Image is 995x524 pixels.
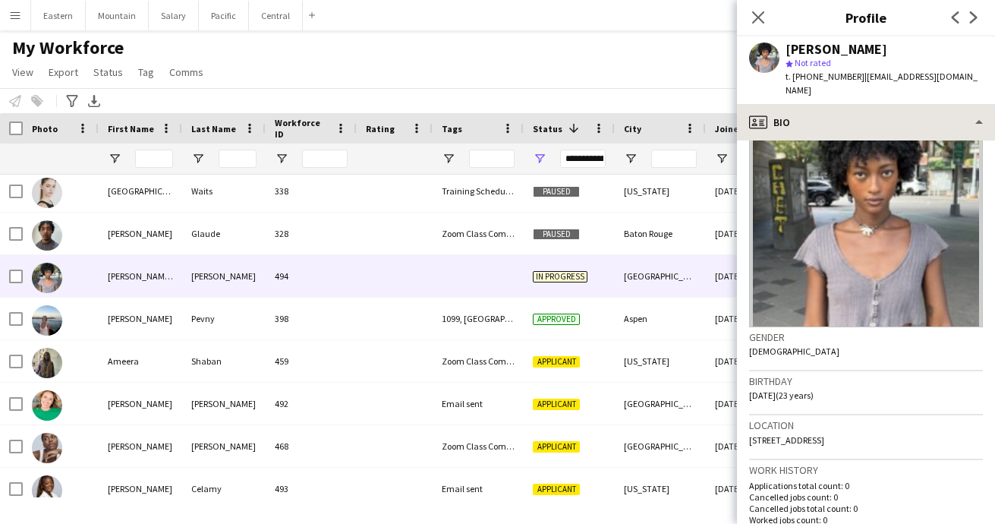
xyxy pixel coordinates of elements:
[32,123,58,134] span: Photo
[533,229,580,240] span: Paused
[433,340,524,382] div: Zoom Class Completed
[31,1,86,30] button: Eastern
[749,418,983,432] h3: Location
[32,178,62,208] img: Sydney Waits
[533,441,580,453] span: Applicant
[749,434,824,446] span: [STREET_ADDRESS]
[266,425,357,467] div: 468
[85,92,103,110] app-action-btn: Export XLSX
[749,491,983,503] p: Cancelled jobs count: 0
[795,57,831,68] span: Not rated
[32,475,62,506] img: Britney Celamy
[302,150,348,168] input: Workforce ID Filter Input
[442,152,455,166] button: Open Filter Menu
[786,71,864,82] span: t. [PHONE_NUMBER]
[99,170,182,212] div: [GEOGRAPHIC_DATA]
[533,484,580,495] span: Applicant
[249,1,303,30] button: Central
[533,271,587,283] span: In progress
[49,65,78,79] span: Export
[99,298,182,339] div: [PERSON_NAME]
[737,8,995,27] h3: Profile
[63,92,81,110] app-action-btn: Advanced filters
[266,340,357,382] div: 459
[615,298,706,339] div: Aspen
[715,152,729,166] button: Open Filter Menu
[182,468,266,510] div: Celamy
[99,383,182,425] div: [PERSON_NAME]
[199,1,249,30] button: Pacific
[99,213,182,254] div: [PERSON_NAME]
[99,468,182,510] div: [PERSON_NAME]
[715,123,745,134] span: Joined
[108,123,154,134] span: First Name
[533,123,562,134] span: Status
[786,43,887,56] div: [PERSON_NAME]
[786,71,978,96] span: | [EMAIL_ADDRESS][DOMAIN_NAME]
[182,255,266,297] div: [PERSON_NAME]
[615,468,706,510] div: [US_STATE]
[749,503,983,514] p: Cancelled jobs total count: 0
[706,425,797,467] div: [DATE]
[469,150,515,168] input: Tags Filter Input
[163,62,209,82] a: Comms
[615,213,706,254] div: Baton Rouge
[182,425,266,467] div: [PERSON_NAME]
[32,390,62,421] img: Annie Lockwood
[169,65,203,79] span: Comms
[749,463,983,477] h3: Work history
[533,399,580,410] span: Applicant
[219,150,257,168] input: Last Name Filter Input
[624,152,638,166] button: Open Filter Menu
[86,1,149,30] button: Mountain
[706,340,797,382] div: [DATE]
[433,425,524,467] div: Zoom Class Completed
[12,65,33,79] span: View
[615,383,706,425] div: [GEOGRAPHIC_DATA]
[706,298,797,339] div: [DATE]
[749,480,983,491] p: Applications total count: 0
[533,356,580,368] span: Applicant
[706,213,797,254] div: [DATE]
[191,152,205,166] button: Open Filter Menu
[706,383,797,425] div: [DATE]
[749,374,983,388] h3: Birthday
[706,255,797,297] div: [DATE]
[132,62,160,82] a: Tag
[182,213,266,254] div: Glaude
[533,186,580,197] span: Paused
[749,346,839,357] span: [DEMOGRAPHIC_DATA]
[615,170,706,212] div: [US_STATE]
[266,255,357,297] div: 494
[266,298,357,339] div: 398
[87,62,129,82] a: Status
[651,150,697,168] input: City Filter Input
[99,425,182,467] div: [PERSON_NAME]
[191,123,236,134] span: Last Name
[182,298,266,339] div: Pevny
[366,123,395,134] span: Rating
[615,425,706,467] div: [GEOGRAPHIC_DATA]
[749,390,814,401] span: [DATE] (23 years)
[624,123,641,134] span: City
[749,330,983,344] h3: Gender
[266,213,357,254] div: 328
[433,383,524,425] div: Email sent
[615,255,706,297] div: [GEOGRAPHIC_DATA]
[108,152,121,166] button: Open Filter Menu
[149,1,199,30] button: Salary
[32,305,62,336] img: Sophia Pevny
[12,36,124,59] span: My Workforce
[182,383,266,425] div: [PERSON_NAME]
[433,170,524,212] div: Training Scheduled
[275,117,329,140] span: Workforce ID
[266,468,357,510] div: 493
[182,340,266,382] div: Shaban
[182,170,266,212] div: Waits
[433,213,524,254] div: Zoom Class Completed
[533,152,546,166] button: Open Filter Menu
[275,152,288,166] button: Open Filter Menu
[433,298,524,339] div: 1099, [GEOGRAPHIC_DATA], [GEOGRAPHIC_DATA], [DEMOGRAPHIC_DATA], [GEOGRAPHIC_DATA]
[32,433,62,463] img: BAILEY LOBAN
[32,348,62,378] img: Ameera Shaban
